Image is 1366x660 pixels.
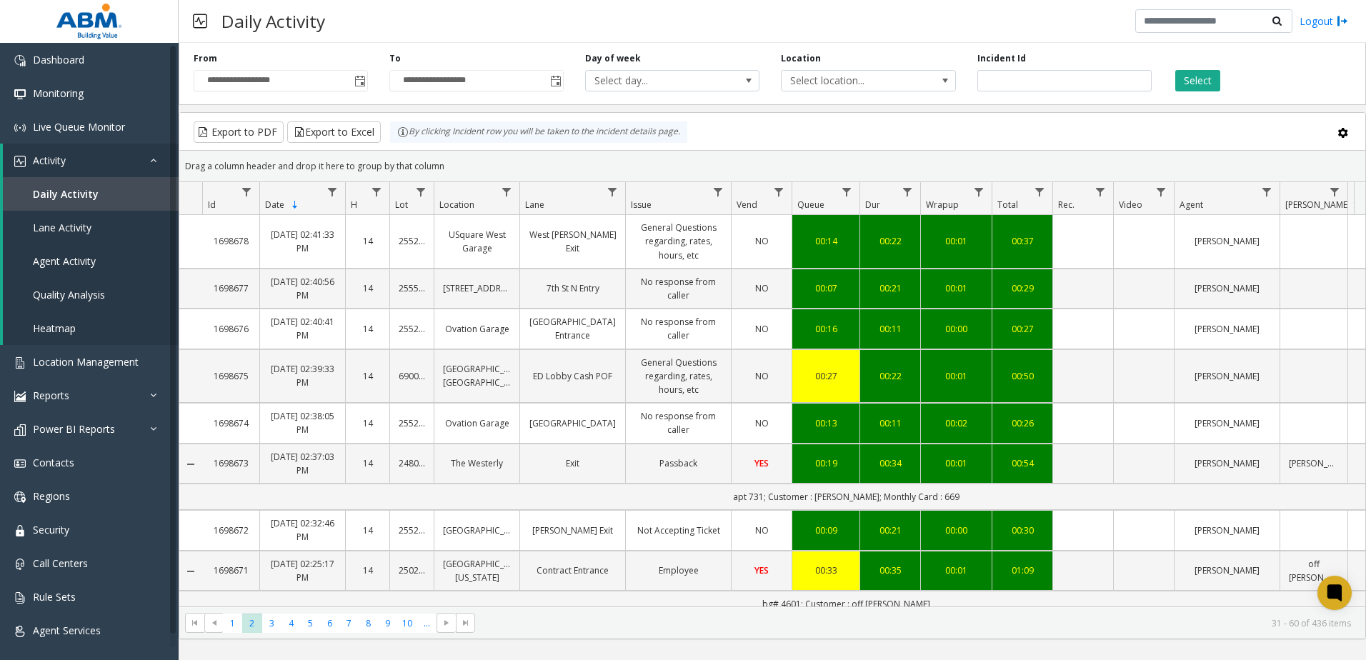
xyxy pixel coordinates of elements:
a: 00:11 [869,322,912,336]
span: Page 6 [320,614,339,633]
a: 14 [354,322,381,336]
a: Vend Filter Menu [769,182,789,201]
span: Dashboard [33,53,84,66]
a: 25520029 [399,416,425,430]
a: [DATE] 02:38:05 PM [269,409,336,436]
a: 14 [354,524,381,537]
img: 'icon' [14,559,26,570]
a: [GEOGRAPHIC_DATA] Entrance [529,315,617,342]
span: Daily Activity [33,187,99,201]
div: 00:21 [869,524,912,537]
span: Video [1119,199,1142,211]
span: Queue [797,199,824,211]
span: Regions [33,489,70,503]
a: [PERSON_NAME] [1183,564,1271,577]
span: Contacts [33,456,74,469]
a: 00:22 [869,369,912,383]
div: 00:50 [1001,369,1044,383]
a: [GEOGRAPHIC_DATA] [443,524,511,537]
a: NO [740,234,783,248]
span: Quality Analysis [33,288,105,301]
a: NO [740,416,783,430]
label: From [194,52,217,65]
div: 00:09 [801,524,851,537]
div: 00:01 [929,281,983,295]
a: Logout [1300,14,1348,29]
div: 00:16 [801,322,851,336]
span: Go to the last page [460,617,472,629]
kendo-pager-info: 31 - 60 of 436 items [484,617,1351,629]
a: Not Accepting Ticket [634,524,722,537]
span: YES [754,457,769,469]
button: Export to PDF [194,121,284,143]
div: Data table [179,182,1365,606]
a: [PERSON_NAME] [1183,322,1271,336]
div: 00:21 [869,281,912,295]
a: Contract Entrance [529,564,617,577]
a: 1698676 [211,322,251,336]
a: 00:13 [801,416,851,430]
a: YES [740,456,783,470]
span: Agent Services [33,624,101,637]
span: Power BI Reports [33,422,115,436]
div: 00:02 [929,416,983,430]
a: NO [740,281,783,295]
span: NO [755,417,769,429]
a: [DATE] 02:40:56 PM [269,275,336,302]
a: [GEOGRAPHIC_DATA][US_STATE] [443,557,511,584]
h3: Daily Activity [214,4,332,39]
span: Page 5 [301,614,320,633]
a: Collapse Details [179,459,202,470]
a: Daily Activity [3,177,179,211]
span: Go to the next page [437,613,456,633]
div: 00:01 [929,234,983,248]
a: 14 [354,234,381,248]
span: Lane Activity [33,221,91,234]
div: 00:01 [929,369,983,383]
a: 25550063 [399,281,425,295]
a: Parker Filter Menu [1325,182,1345,201]
a: 25027185 [399,564,425,577]
a: 14 [354,369,381,383]
a: 00:34 [869,456,912,470]
div: 00:00 [929,524,983,537]
img: 'icon' [14,592,26,604]
a: 00:27 [1001,322,1044,336]
a: [DATE] 02:41:33 PM [269,228,336,255]
a: 14 [354,564,381,577]
div: Drag a column header and drop it here to group by that column [179,154,1365,179]
a: 1698677 [211,281,251,295]
a: 00:00 [929,322,983,336]
a: Wrapup Filter Menu [969,182,989,201]
a: 00:01 [929,564,983,577]
a: Queue Filter Menu [837,182,857,201]
div: 00:33 [801,564,851,577]
a: [DATE] 02:40:41 PM [269,315,336,342]
span: Select location... [782,71,920,91]
span: NO [755,524,769,536]
div: 00:54 [1001,456,1044,470]
span: [PERSON_NAME] [1285,199,1350,211]
a: West [PERSON_NAME] Exit [529,228,617,255]
span: Total [997,199,1018,211]
a: Collapse Details [179,566,202,577]
div: 00:26 [1001,416,1044,430]
span: Go to the last page [456,613,475,633]
span: Page 3 [262,614,281,633]
a: [PERSON_NAME] [1183,456,1271,470]
a: Passback [634,456,722,470]
img: 'icon' [14,156,26,167]
span: Location [439,199,474,211]
a: 00:07 [801,281,851,295]
span: Date [265,199,284,211]
img: 'icon' [14,525,26,536]
a: Heatmap [3,311,179,345]
a: 24801921 [399,456,425,470]
a: 00:19 [801,456,851,470]
a: 00:01 [929,456,983,470]
img: 'icon' [14,626,26,637]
